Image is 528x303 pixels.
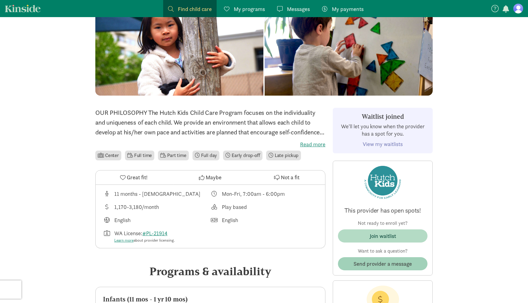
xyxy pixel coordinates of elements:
[114,190,200,198] div: 11 months - [DEMOGRAPHIC_DATA]
[103,229,211,243] div: License number
[95,263,325,279] div: Programs & availability
[114,216,130,224] div: English
[363,141,403,148] a: View my waitlists
[338,247,427,255] p: Want to ask a question?
[338,229,427,243] button: Join waitlist
[95,141,325,148] label: Read more
[5,5,41,12] a: Kinside
[211,190,318,198] div: Class schedule
[338,206,427,215] p: This provider has open spots!
[370,232,396,240] div: Join waitlist
[125,151,154,160] li: Full time
[266,151,301,160] li: Late pickup
[193,151,220,160] li: Full day
[211,216,318,224] div: Languages spoken
[222,216,238,224] div: English
[354,260,412,268] span: Send provider a message
[142,230,167,237] a: #PL-21914
[158,151,189,160] li: Part time
[103,203,211,211] div: Average tuition for this program
[222,190,285,198] div: Mon-Fri, 7:00am - 6:00pm
[234,5,265,13] span: My programs
[114,203,159,211] div: 1,170-3,180/month
[338,257,427,270] button: Send provider a message
[103,216,211,224] div: Languages taught
[222,203,247,211] div: Play based
[96,170,172,184] button: Great fit!
[178,5,212,13] span: Find child care
[249,170,325,184] button: Not a fit
[114,237,175,243] div: about provider licensing.
[127,173,148,181] span: Great fit!
[338,220,427,227] p: Not ready to enroll yet?
[281,173,299,181] span: Not a fit
[338,113,427,120] h3: Waitlist joined
[287,5,310,13] span: Messages
[206,173,222,181] span: Maybe
[114,229,175,243] div: WA License:
[95,151,121,160] li: Center
[172,170,248,184] button: Maybe
[338,123,427,137] p: We'll let you know when the provider has a spot for you.
[95,108,325,137] p: OUR PHILOSOPHY The Hutch Kids Child Care Program focuses on the individuality and uniqueness of e...
[365,166,401,199] img: Provider logo
[103,190,211,198] div: Age range for children that this provider cares for
[223,151,262,160] li: Early drop-off
[211,203,318,211] div: This provider's education philosophy
[114,238,134,243] a: Learn more
[332,5,364,13] span: My payments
